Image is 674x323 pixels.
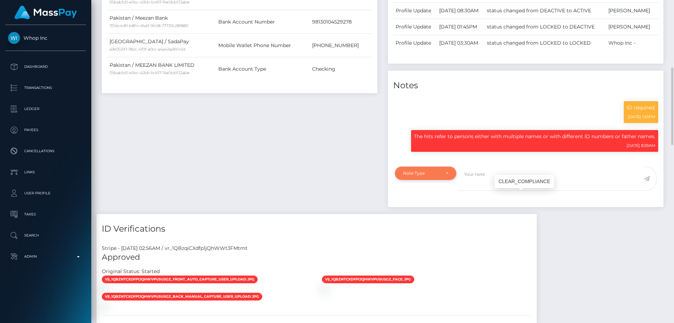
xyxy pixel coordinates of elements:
[102,286,107,292] img: vr_1QBzqiCXdfp1jQhWWt3FMtmtfile_1QBzpMCXdfp1jQhWTG7TgfUs
[484,35,606,51] td: status changed from LOCKED to LOCKED
[403,170,440,176] div: Note Type
[102,223,531,235] h4: ID Verifications
[8,167,83,177] p: Links
[606,35,658,51] td: Whop Inc -
[437,19,484,35] td: [DATE] 01:45PM
[628,114,655,119] small: [DATE] 1:45PM
[8,125,83,135] p: Payees
[102,268,160,274] h7: Original Status: Started
[107,34,216,57] td: [GEOGRAPHIC_DATA] / SadaPay
[102,252,531,263] h5: Approved
[5,163,86,181] a: Links
[5,248,86,265] a: Admin
[97,245,537,252] div: Stripe - [DATE] 02:56AM / vr_1QBzqiCXdfp1jQhWWt3FMtmt
[5,206,86,223] a: Taxes
[5,35,86,41] span: Whop Inc
[310,10,372,34] td: 98130104529278
[395,167,456,180] button: Note Type
[5,185,86,202] a: User Profile
[393,19,437,35] td: Profile Update
[216,10,310,34] td: Bank Account Number
[484,19,606,35] td: status changed from LOCKED to DEACTIVE
[393,3,437,19] td: Profile Update
[110,70,190,75] small: 05babfd5-e1bc-42bb-b497-74e5bbf33abe
[310,34,372,57] td: [PHONE_NUMBER]
[484,3,606,19] td: status changed from DEACTIVE to ACTIVE
[216,57,310,81] td: Bank Account Type
[606,19,658,35] td: [PERSON_NAME]
[5,227,86,244] a: Search
[322,276,414,283] span: vs_1QBzntCXdfp1jQhWvPu5UsgZ_face.jpg
[102,293,262,301] span: vs_1QBzntCXdfp1jQhWvPu5UsgZ_back_manual_capture_user_upload.jpg
[627,143,655,148] small: [DATE] 8:29AM
[8,251,83,262] p: Admin
[322,286,328,292] img: vr_1QBzqiCXdfp1jQhWWt3FMtmtfile_1QBzqdCXdfp1jQhWKXyHrgwN
[310,57,372,81] td: Checking
[107,57,216,81] td: Pakistan / MEEZAN BANK LIMITED
[107,10,216,34] td: Pakistan / Meezan Bank
[393,35,437,51] td: Profile Update
[110,47,185,52] small: a7e05397-782c-470f-a0cc-a4a42ad6f43d
[495,175,554,188] div: CLEAR_COMPLIANCE
[14,6,77,19] img: MassPay Logo
[5,58,86,76] a: Dashboard
[414,133,655,140] p: The hits refer to persons either with multiple names or with different ID numbers or father names.
[5,121,86,139] a: Payees
[8,83,83,93] p: Transactions
[110,23,188,28] small: 704b4c81-b8f4-46a9-9b58-77730c28f880
[5,142,86,160] a: Cancellations
[393,79,658,92] h4: Notes
[5,79,86,97] a: Transactions
[437,3,484,19] td: [DATE] 08:30AM
[606,3,658,19] td: [PERSON_NAME]
[5,100,86,118] a: Ledger
[8,62,83,72] p: Dashboard
[8,146,83,156] p: Cancellations
[627,104,655,111] p: ID required.
[102,304,107,309] img: vr_1QBzqiCXdfp1jQhWWt3FMtmtfile_1QBzpzCXdfp1jQhWfcJW1Asl
[8,188,83,199] p: User Profile
[102,276,258,283] span: vs_1QBzntCXdfp1jQhWvPu5UsgZ_front_auto_capture_user_upload.jpg
[8,32,20,44] img: Whop Inc
[8,230,83,241] p: Search
[437,35,484,51] td: [DATE] 03:30AM
[8,209,83,220] p: Taxes
[8,104,83,114] p: Ledger
[216,34,310,57] td: Mobile Wallet Phone Number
